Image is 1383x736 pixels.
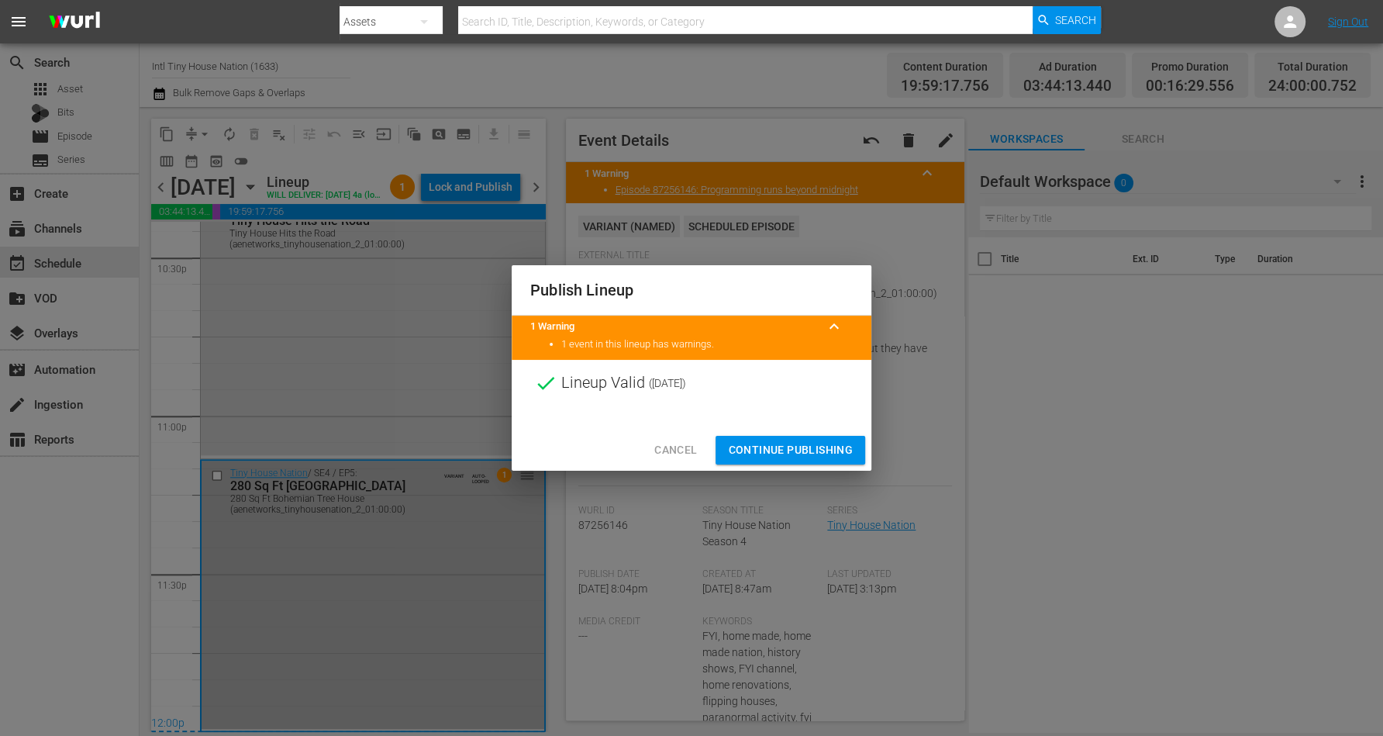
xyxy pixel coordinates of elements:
[816,308,853,345] button: keyboard_arrow_up
[37,4,112,40] img: ans4CAIJ8jUAAAAAAAAAAAAAAAAAAAAAAAAgQb4GAAAAAAAAAAAAAAAAAAAAAAAAJMjXAAAAAAAAAAAAAAAAAAAAAAAAgAT5G...
[1055,6,1096,34] span: Search
[530,320,816,334] title: 1 Warning
[825,317,843,336] span: keyboard_arrow_up
[642,436,709,465] button: Cancel
[716,436,865,465] button: Continue Publishing
[649,371,686,395] span: ( [DATE] )
[512,360,871,406] div: Lineup Valid
[654,441,697,460] span: Cancel
[1328,16,1368,28] a: Sign Out
[561,337,853,352] li: 1 event in this lineup has warnings.
[530,278,853,302] h2: Publish Lineup
[728,441,853,460] span: Continue Publishing
[9,12,28,31] span: menu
